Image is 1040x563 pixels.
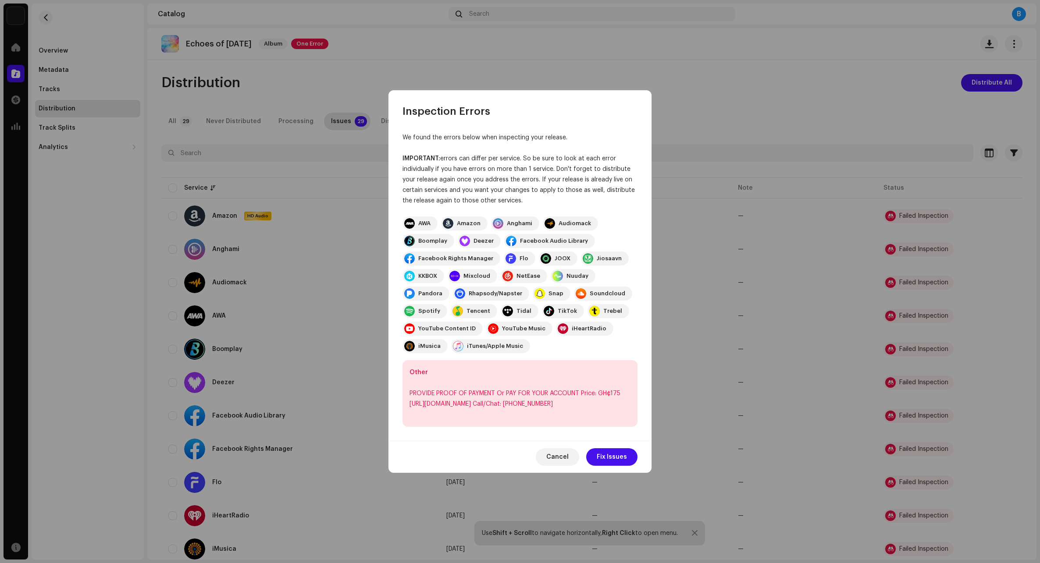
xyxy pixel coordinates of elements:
[548,290,563,297] div: Snap
[418,237,447,244] div: Boomplay
[590,290,625,297] div: Soundcloud
[457,220,481,227] div: Amazon
[597,255,622,262] div: Jiosaavn
[463,273,490,280] div: Mixcloud
[467,308,490,315] div: Tencent
[474,237,494,244] div: Deezer
[467,343,523,350] div: iTunes/Apple Music
[502,325,545,332] div: YouTube Music
[586,448,638,466] button: Fix Issues
[566,273,588,280] div: Nuuday
[418,343,441,350] div: iMusica
[418,308,440,315] div: Spotify
[418,273,437,280] div: KKBOX
[546,448,569,466] span: Cancel
[418,325,476,332] div: YouTube Content ID
[516,273,540,280] div: NetEase
[469,290,522,297] div: Rhapsody/Napster
[516,308,531,315] div: Tidal
[418,220,431,227] div: AWA
[410,388,630,409] div: PROVIDE PROOF OF PAYMENT Or PAY FOR YOUR ACCOUNT Price: GH¢175 [URL][DOMAIN_NAME] Call/Chat: [PHO...
[402,153,638,206] div: errors can differ per service. So be sure to look at each error individually if you have errors o...
[536,448,579,466] button: Cancel
[597,448,627,466] span: Fix Issues
[402,156,440,162] strong: IMPORTANT:
[418,255,493,262] div: Facebook Rights Manager
[410,369,428,375] b: Other
[558,308,577,315] div: TikTok
[507,220,532,227] div: Anghami
[559,220,591,227] div: Audiomack
[418,290,442,297] div: Pandora
[520,255,528,262] div: Flo
[572,325,606,332] div: iHeartRadio
[402,104,490,118] span: Inspection Errors
[555,255,570,262] div: JOOX
[402,132,638,143] div: We found the errors below when inspecting your release.
[520,237,588,244] div: Facebook Audio Library
[603,308,622,315] div: Trebel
